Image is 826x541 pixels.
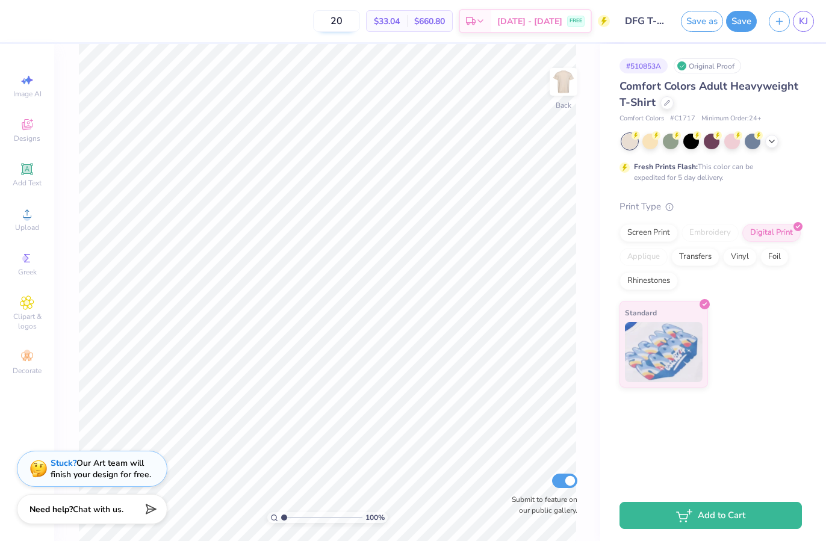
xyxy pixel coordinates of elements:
[15,223,39,232] span: Upload
[619,502,802,529] button: Add to Cart
[551,70,576,94] img: Back
[671,248,719,266] div: Transfers
[556,100,571,111] div: Back
[505,494,577,516] label: Submit to feature on our public gallery.
[73,504,123,515] span: Chat with us.
[18,267,37,277] span: Greek
[701,114,762,124] span: Minimum Order: 24 +
[6,312,48,331] span: Clipart & logos
[13,178,42,188] span: Add Text
[726,11,757,32] button: Save
[51,457,76,469] strong: Stuck?
[682,224,739,242] div: Embroidery
[619,58,668,73] div: # 510853A
[619,224,678,242] div: Screen Print
[497,15,562,28] span: [DATE] - [DATE]
[374,15,400,28] span: $33.04
[619,200,802,214] div: Print Type
[670,114,695,124] span: # C1717
[625,322,703,382] img: Standard
[634,161,782,183] div: This color can be expedited for 5 day delivery.
[619,79,798,110] span: Comfort Colors Adult Heavyweight T-Shirt
[313,10,360,32] input: – –
[570,17,582,25] span: FREE
[799,14,808,28] span: KJ
[681,11,723,32] button: Save as
[742,224,801,242] div: Digital Print
[793,11,814,32] a: KJ
[619,248,668,266] div: Applique
[674,58,741,73] div: Original Proof
[13,89,42,99] span: Image AI
[14,134,40,143] span: Designs
[13,366,42,376] span: Decorate
[365,512,385,523] span: 100 %
[625,306,657,319] span: Standard
[616,9,675,33] input: Untitled Design
[634,162,698,172] strong: Fresh Prints Flash:
[723,248,757,266] div: Vinyl
[619,272,678,290] div: Rhinestones
[29,504,73,515] strong: Need help?
[51,457,151,480] div: Our Art team will finish your design for free.
[760,248,789,266] div: Foil
[414,15,445,28] span: $660.80
[619,114,664,124] span: Comfort Colors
